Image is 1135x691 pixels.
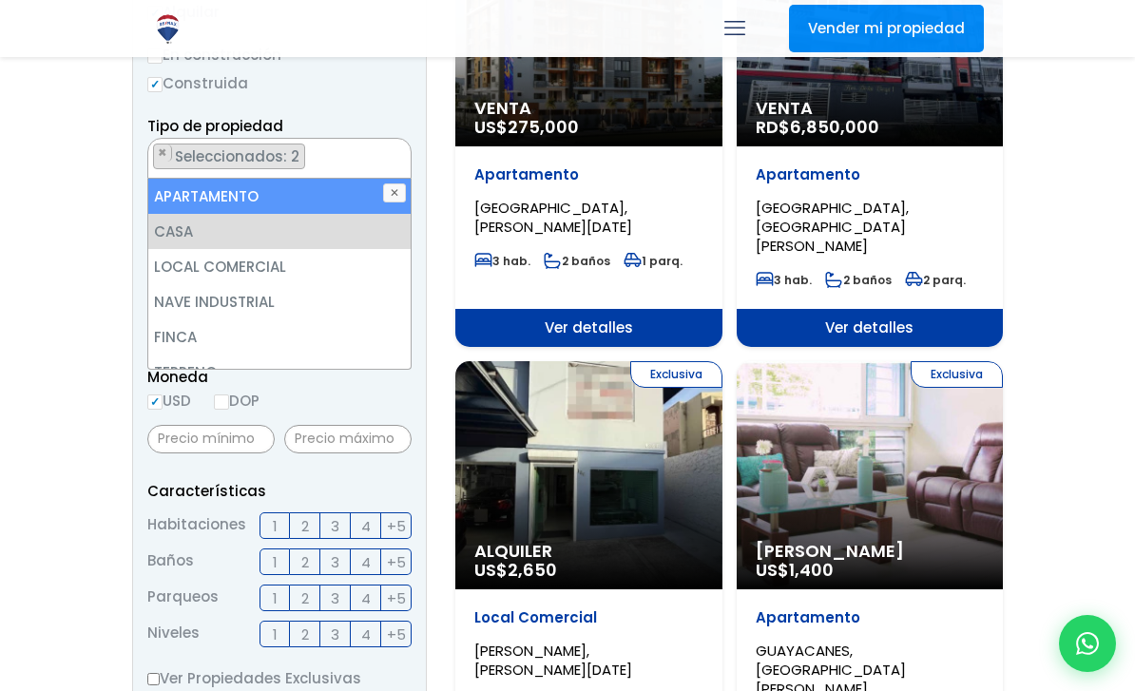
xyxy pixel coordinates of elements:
[474,558,557,582] span: US$
[387,514,406,538] span: +5
[147,548,194,575] span: Baños
[148,319,411,355] li: FINCA
[756,115,879,139] span: RD$
[737,309,1004,347] span: Ver detalles
[789,558,834,582] span: 1,400
[173,146,304,166] span: Seleccionados: 2
[387,586,406,610] span: +5
[273,550,278,574] span: 1
[474,608,703,627] p: Local Comercial
[147,512,246,539] span: Habitaciones
[214,394,229,410] input: DOP
[508,558,557,582] span: 2,650
[147,394,163,410] input: USD
[825,272,892,288] span: 2 baños
[474,198,632,237] span: [GEOGRAPHIC_DATA], [PERSON_NAME][DATE]
[789,5,984,52] a: Vender mi propiedad
[361,586,371,610] span: 4
[301,623,309,646] span: 2
[147,389,191,413] label: USD
[148,249,411,284] li: LOCAL COMERCIAL
[273,623,278,646] span: 1
[383,183,406,202] button: ✕
[387,550,406,574] span: +5
[148,179,411,214] li: APARTAMENTO
[148,139,159,180] textarea: Search
[301,550,309,574] span: 2
[273,586,278,610] span: 1
[756,558,834,582] span: US$
[756,272,812,288] span: 3 hab.
[148,355,411,390] li: TERRENO
[474,99,703,118] span: Venta
[455,309,722,347] span: Ver detalles
[630,361,722,388] span: Exclusiva
[756,542,985,561] span: [PERSON_NAME]
[624,253,683,269] span: 1 parq.
[154,144,172,162] button: Remove item
[147,365,412,389] span: Moneda
[284,425,412,453] input: Precio máximo
[148,284,411,319] li: NAVE INDUSTRIAL
[474,115,579,139] span: US$
[301,586,309,610] span: 2
[361,514,371,538] span: 4
[474,253,530,269] span: 3 hab.
[391,144,400,162] span: ×
[474,641,632,680] span: [PERSON_NAME], [PERSON_NAME][DATE]
[331,550,339,574] span: 3
[147,585,219,611] span: Parqueos
[390,144,401,163] button: Remove all items
[508,115,579,139] span: 275,000
[719,12,751,45] a: mobile menu
[147,673,160,685] input: Ver Propiedades Exclusivas
[147,71,412,95] label: Construida
[331,623,339,646] span: 3
[756,608,985,627] p: Apartamento
[911,361,1003,388] span: Exclusiva
[147,77,163,92] input: Construida
[905,272,966,288] span: 2 parq.
[474,165,703,184] p: Apartamento
[756,165,985,184] p: Apartamento
[273,514,278,538] span: 1
[756,99,985,118] span: Venta
[544,253,610,269] span: 2 baños
[790,115,879,139] span: 6,850,000
[158,144,167,162] span: ×
[153,144,305,169] li: APARTAMENTO
[331,586,339,610] span: 3
[361,550,371,574] span: 4
[301,514,309,538] span: 2
[147,116,283,136] span: Tipo de propiedad
[148,214,411,249] li: CASA
[147,621,200,647] span: Niveles
[147,666,412,690] label: Ver Propiedades Exclusivas
[474,542,703,561] span: Alquiler
[361,623,371,646] span: 4
[756,198,909,256] span: [GEOGRAPHIC_DATA], [GEOGRAPHIC_DATA][PERSON_NAME]
[151,12,184,46] img: Logo de REMAX
[147,479,412,503] p: Características
[214,389,260,413] label: DOP
[331,514,339,538] span: 3
[147,425,275,453] input: Precio mínimo
[387,623,406,646] span: +5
